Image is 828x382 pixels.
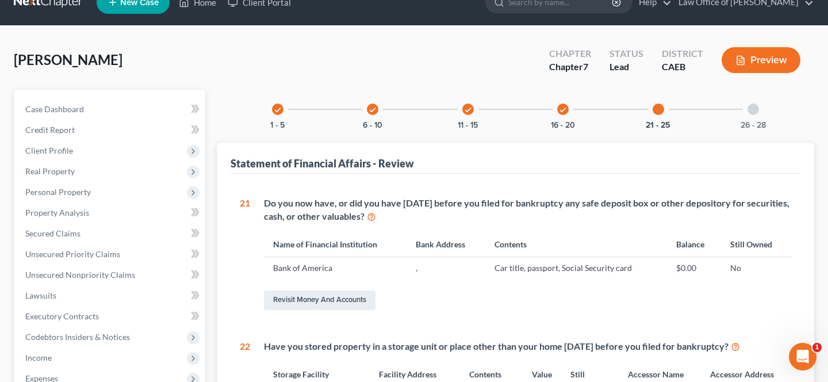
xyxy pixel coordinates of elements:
button: Preview [722,47,800,73]
i: check [559,106,567,114]
a: Unsecured Priority Claims [16,244,205,265]
div: Chapter [549,60,591,74]
span: Credit Report [25,125,75,135]
div: 21 [240,197,250,312]
div: CAEB [662,60,703,74]
td: $0.00 [667,257,721,279]
span: Secured Claims [25,228,80,238]
a: Property Analysis [16,203,205,223]
button: 6 - 10 [363,121,382,129]
span: 7 [583,61,588,72]
a: Lawsuits [16,285,205,306]
span: Client Profile [25,146,73,155]
div: Chapter [549,47,591,60]
a: Executory Contracts [16,306,205,327]
button: 21 - 25 [646,121,670,129]
span: Property Analysis [25,208,89,217]
th: Balance [667,232,721,257]
button: 16 - 20 [551,121,575,129]
span: Unsecured Priority Claims [25,249,120,259]
span: Unsecured Nonpriority Claims [25,270,135,280]
a: Case Dashboard [16,99,205,120]
div: District [662,47,703,60]
span: Personal Property [25,187,91,197]
a: Credit Report [16,120,205,140]
td: Car title, passport, Social Security card [485,257,666,279]
div: Have you stored property in a storage unit or place other than your home [DATE] before you filed ... [264,340,791,353]
button: 11 - 15 [458,121,478,129]
a: Revisit Money and Accounts [264,291,375,310]
i: check [464,106,472,114]
i: check [274,106,282,114]
button: 26 - 28 [741,121,766,129]
div: Do you now have, or did you have [DATE] before you filed for bankruptcy any safe deposit box or o... [264,197,791,223]
a: Unsecured Nonpriority Claims [16,265,205,285]
a: Secured Claims [16,223,205,244]
th: Bank Address [407,232,485,257]
button: 1 - 5 [270,121,285,129]
span: Lawsuits [25,291,56,300]
span: [PERSON_NAME] [14,51,122,68]
span: Codebtors Insiders & Notices [25,332,130,342]
td: Bank of America [264,257,407,279]
span: Case Dashboard [25,104,84,114]
iframe: Intercom live chat [789,343,816,370]
span: Real Property [25,166,75,176]
th: Still Owned [721,232,791,257]
div: Status [609,47,643,60]
span: Executory Contracts [25,311,99,321]
td: , [407,257,485,279]
div: Statement of Financial Affairs - Review [231,156,414,170]
td: No [721,257,791,279]
span: 1 [812,343,822,352]
span: Income [25,353,52,362]
th: Contents [485,232,666,257]
div: Lead [609,60,643,74]
i: check [369,106,377,114]
th: Name of Financial Institution [264,232,407,257]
